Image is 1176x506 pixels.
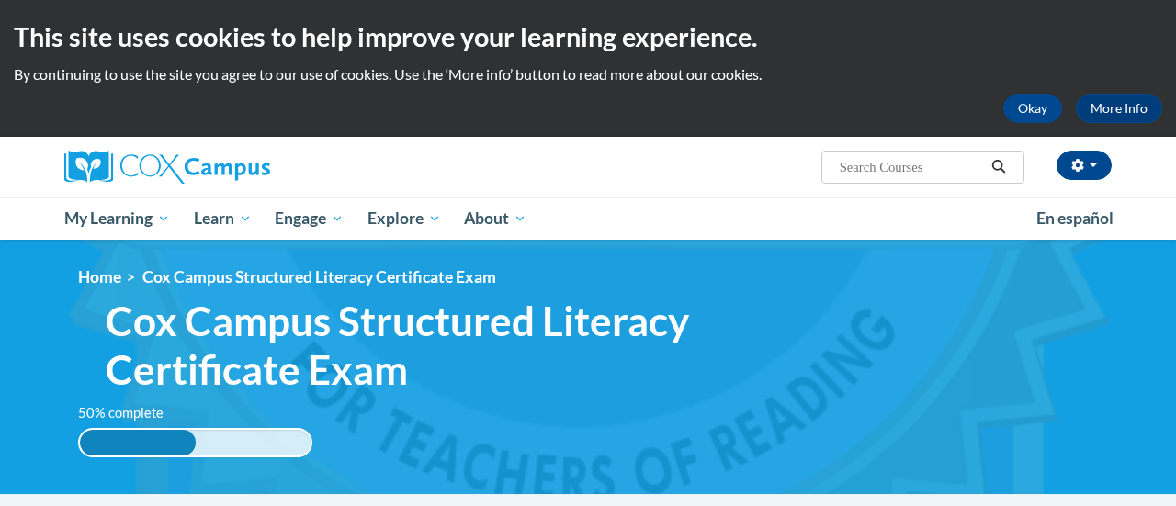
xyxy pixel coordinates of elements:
[52,197,182,240] a: My Learning
[367,208,441,230] span: Explore
[453,197,539,240] a: About
[194,208,252,230] span: Learn
[78,267,121,287] a: Home
[80,430,196,455] div: 50% complete
[356,197,453,240] a: Explore
[14,18,1162,55] h2: This site uses cookies to help improve your learning experience.
[64,151,395,184] a: Cox Campus
[464,208,526,230] span: About
[985,156,1012,178] button: Search
[275,208,344,230] span: Engage
[64,151,270,184] img: Cox Campus
[14,64,1162,84] p: By continuing to use the site you agree to our use of cookies. Use the ‘More info’ button to read...
[1076,94,1162,123] a: More Info
[838,156,985,178] input: Search Courses
[51,197,1125,240] div: Main menu
[1024,199,1125,238] a: En español
[1003,94,1062,123] button: Okay
[263,197,356,240] a: Engage
[64,208,170,230] span: My Learning
[142,267,496,287] span: Cox Campus Structured Literacy Certificate Exam
[1036,208,1114,228] span: En español
[1057,151,1112,180] button: Account Settings
[78,403,184,423] label: 50% complete
[106,297,864,394] span: Cox Campus Structured Literacy Certificate Exam
[182,197,264,240] a: Learn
